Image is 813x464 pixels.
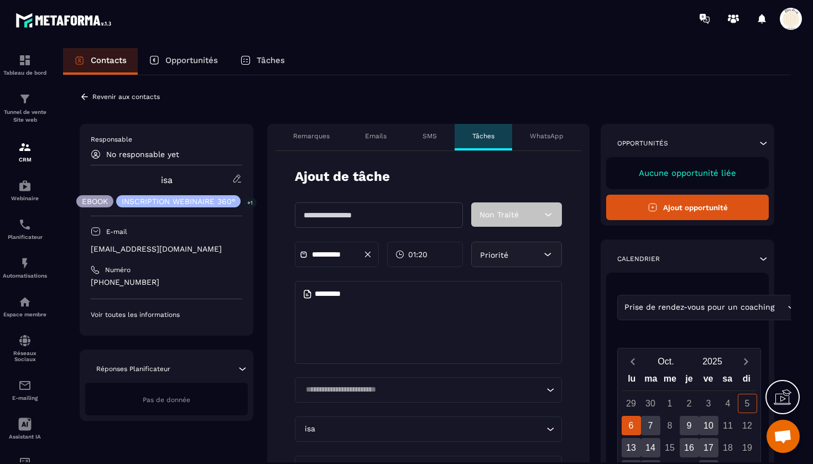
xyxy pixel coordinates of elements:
[680,438,699,457] div: 16
[660,416,680,435] div: 8
[295,168,390,186] p: Ajout de tâche
[161,175,173,185] a: isa
[3,234,47,240] p: Planificateur
[302,384,544,396] input: Search for option
[776,301,785,314] input: Search for option
[767,420,800,453] div: Ouvrir le chat
[660,438,680,457] div: 15
[641,394,660,413] div: 30
[63,48,138,75] a: Contacts
[472,132,494,140] p: Tâches
[737,371,756,390] div: di
[617,168,758,178] p: Aucune opportunité liée
[3,171,47,210] a: automationsautomationsWebinaire
[18,295,32,309] img: automations
[617,139,668,148] p: Opportunités
[617,254,660,263] p: Calendrier
[3,70,47,76] p: Tableau de bord
[641,416,660,435] div: 7
[738,394,757,413] div: 5
[302,423,317,435] span: isa
[293,132,330,140] p: Remarques
[3,45,47,84] a: formationformationTableau de bord
[3,409,47,448] a: Assistant IA
[622,438,641,457] div: 13
[738,438,757,457] div: 19
[480,251,508,259] span: Priorité
[622,354,643,369] button: Previous month
[3,195,47,201] p: Webinaire
[295,416,562,442] div: Search for option
[18,334,32,347] img: social-network
[3,350,47,362] p: Réseaux Sociaux
[408,249,428,260] span: 01:20
[680,371,699,390] div: je
[3,326,47,371] a: social-networksocial-networkRéseaux Sociaux
[295,377,562,403] div: Search for option
[3,434,47,440] p: Assistant IA
[3,273,47,279] p: Automatisations
[736,354,756,369] button: Next month
[92,93,160,101] p: Revenir aux contacts
[3,84,47,132] a: formationformationTunnel de vente Site web
[643,352,689,371] button: Open months overlay
[18,379,32,392] img: email
[642,371,661,390] div: ma
[18,218,32,231] img: scheduler
[257,55,285,65] p: Tâches
[18,140,32,154] img: formation
[18,179,32,192] img: automations
[138,48,229,75] a: Opportunités
[106,150,179,159] p: No responsable yet
[622,394,641,413] div: 29
[3,132,47,171] a: formationformationCRM
[660,394,680,413] div: 1
[91,310,242,319] p: Voir toutes les informations
[243,197,257,208] p: +1
[718,371,737,390] div: sa
[15,10,115,30] img: logo
[3,248,47,287] a: automationsautomationsAutomatisations
[106,227,127,236] p: E-mail
[18,54,32,67] img: formation
[689,352,736,371] button: Open years overlay
[680,416,699,435] div: 9
[96,364,170,373] p: Réponses Planificateur
[622,371,642,390] div: lu
[480,210,519,219] span: Non Traité
[423,132,437,140] p: SMS
[91,135,242,144] p: Responsable
[122,197,235,205] p: INSCRIPTION WEBINAIRE 360°
[3,311,47,317] p: Espace membre
[3,395,47,401] p: E-mailing
[3,157,47,163] p: CRM
[229,48,296,75] a: Tâches
[641,438,660,457] div: 14
[718,394,738,413] div: 4
[3,108,47,124] p: Tunnel de vente Site web
[3,287,47,326] a: automationsautomationsEspace membre
[699,371,718,390] div: ve
[365,132,387,140] p: Emails
[143,396,190,404] span: Pas de donnée
[18,257,32,270] img: automations
[660,371,680,390] div: me
[718,416,738,435] div: 11
[317,423,544,435] input: Search for option
[3,371,47,409] a: emailemailE-mailing
[738,416,757,435] div: 12
[680,394,699,413] div: 2
[606,195,769,220] button: Ajout opportunité
[91,244,242,254] p: [EMAIL_ADDRESS][DOMAIN_NAME]
[82,197,108,205] p: EBOOK
[699,438,718,457] div: 17
[91,277,242,288] p: [PHONE_NUMBER]
[699,394,718,413] div: 3
[617,295,800,320] div: Search for option
[622,416,641,435] div: 6
[718,438,738,457] div: 18
[3,210,47,248] a: schedulerschedulerPlanificateur
[18,92,32,106] img: formation
[530,132,564,140] p: WhatsApp
[165,55,218,65] p: Opportunités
